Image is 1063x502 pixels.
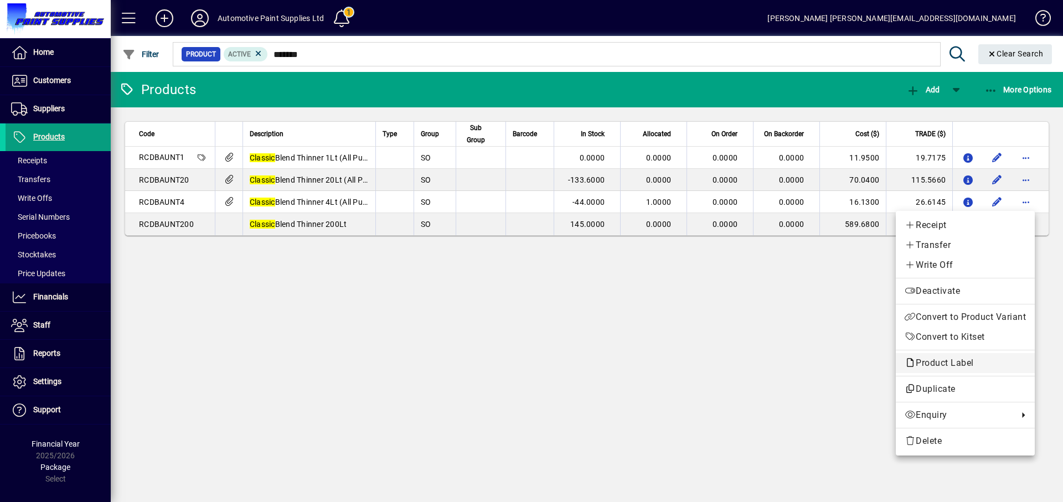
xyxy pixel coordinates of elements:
[905,408,1013,422] span: Enquiry
[905,434,1026,448] span: Delete
[905,330,1026,344] span: Convert to Kitset
[905,239,1026,252] span: Transfer
[905,358,979,368] span: Product Label
[905,310,1026,324] span: Convert to Product Variant
[905,219,1026,232] span: Receipt
[896,281,1035,301] button: Deactivate product
[905,258,1026,272] span: Write Off
[905,382,1026,396] span: Duplicate
[905,284,1026,298] span: Deactivate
